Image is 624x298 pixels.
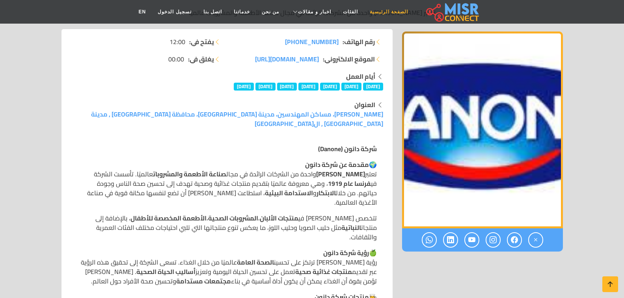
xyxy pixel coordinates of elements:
strong: يغلق في: [188,54,214,64]
span: [DATE] [363,83,383,91]
span: [DOMAIN_NAME][URL] [255,53,319,65]
a: من نحن [256,4,285,19]
span: [DATE] [320,83,340,91]
a: خدماتنا [228,4,256,19]
strong: الاستدامة البيئية [265,187,313,199]
strong: الأطعمة المخصصة للأطفال [130,212,207,224]
span: 00:00 [168,54,184,64]
img: شركة دانون [402,31,563,228]
strong: الموقع الالكتروني: [323,54,375,64]
img: main.misr_connect [426,2,479,22]
p: تتخصص [PERSON_NAME] في ، ، ، بالإضافة إلى منتجات مثل حليب الصويا وحليب اللوز، ما يعكس تنوع منتجات... [77,213,377,242]
a: اتصل بنا [197,4,228,19]
strong: مجتمعات مستدامة [176,275,231,287]
span: [DATE] [341,83,361,91]
a: [PHONE_NUMBER] [285,37,339,46]
div: 1 / 1 [402,31,563,228]
strong: منتجات غذائية صحية [295,266,352,278]
strong: العنوان [354,99,375,111]
p: 🍏 رؤية [PERSON_NAME] ترتكز على تحسين عالميًا من خلال الغذاء. تسعى الشركة إلى تحقيق هذه الرؤية عبر... [77,248,377,286]
span: [DATE] [234,83,254,91]
strong: أساليب الحياة الصحية [136,266,196,278]
strong: شركة دانون (Danone) [318,143,377,155]
strong: المشروبات الصحية [208,212,258,224]
span: [DATE] [255,83,276,91]
strong: مقدمة عن شركة دانون [305,159,369,170]
strong: النباتية [341,222,361,233]
strong: منتجات الألبان [260,212,298,224]
span: [DATE] [277,83,297,91]
a: EN [133,4,152,19]
strong: رؤية شركة دانون [323,247,369,259]
strong: الابتكار [317,187,336,199]
strong: فرنسا عام 1919 [328,178,371,189]
a: تسجيل الدخول [152,4,197,19]
span: [DATE] [298,83,319,91]
a: الفئات [337,4,364,19]
a: [PERSON_NAME]، مساكن المهندسين، مدينة [GEOGRAPHIC_DATA]، محافظة [GEOGRAPHIC_DATA]‬ , مدينة [GEOGR... [91,108,383,130]
p: 🌍 تعتبر واحدة من الشركات الرائدة في مجال عالميًا. تأسست الشركة في ، وهي معروفة عالميًا بتقديم منت... [77,160,377,207]
strong: الصحة العامة [237,256,274,268]
strong: [PERSON_NAME] [316,168,365,180]
a: اخبار و مقالات [285,4,337,19]
strong: رقم الهاتف: [343,37,375,46]
a: [DOMAIN_NAME][URL] [255,54,319,64]
a: الصفحة الرئيسية [364,4,414,19]
span: اخبار و مقالات [298,8,331,15]
strong: صناعة الأطعمة والمشروبات [153,168,226,180]
strong: أيام العمل [346,70,375,82]
span: [PHONE_NUMBER] [285,36,339,48]
strong: يفتح في: [189,37,214,46]
span: 12:00 [170,37,185,46]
